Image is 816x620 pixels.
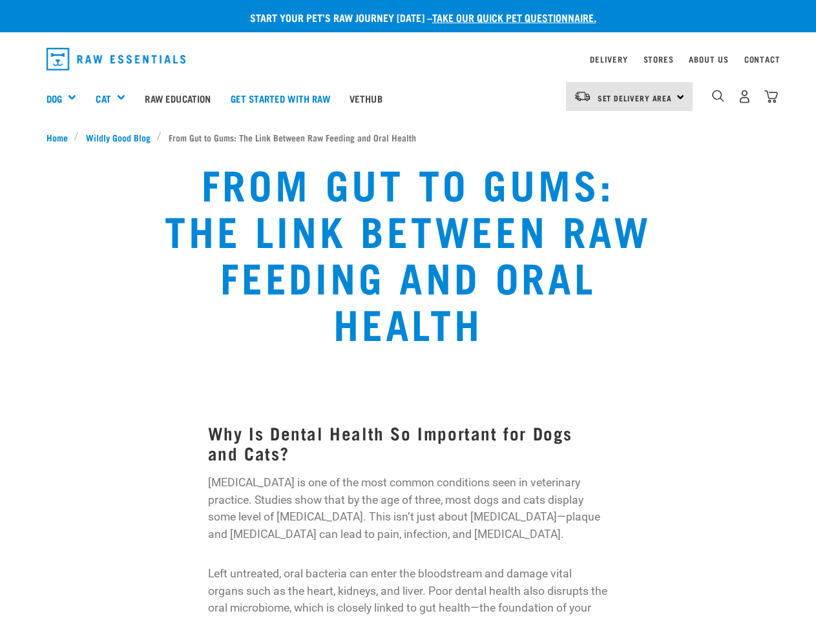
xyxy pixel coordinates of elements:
h1: From Gut to Gums: The Link Between Raw Feeding and Oral Health [160,160,657,346]
a: Get started with Raw [221,72,340,124]
a: About Us [689,57,728,61]
nav: breadcrumbs [47,130,770,144]
a: Wildly Good Blog [79,130,157,144]
a: Dog [47,91,62,106]
img: home-icon-1@2x.png [712,90,724,102]
a: Raw Education [135,72,220,124]
img: home-icon@2x.png [764,90,778,103]
a: Delivery [590,57,627,61]
p: [MEDICAL_DATA] is one of the most common conditions seen in veterinary practice. Studies show tha... [208,474,609,542]
img: van-moving.png [574,90,591,102]
span: Home [47,130,68,144]
a: Contact [744,57,780,61]
h3: Why Is Dental Health So Important for Dogs and Cats? [208,423,609,462]
img: user.png [738,90,751,103]
img: Raw Essentials Logo [47,48,186,70]
a: Home [47,130,75,144]
span: Set Delivery Area [598,96,673,100]
a: Cat [96,91,110,106]
a: take our quick pet questionnaire. [432,14,596,20]
a: Vethub [340,72,392,124]
span: Wildly Good Blog [86,130,151,144]
nav: dropdown navigation [36,43,780,76]
a: Stores [643,57,674,61]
